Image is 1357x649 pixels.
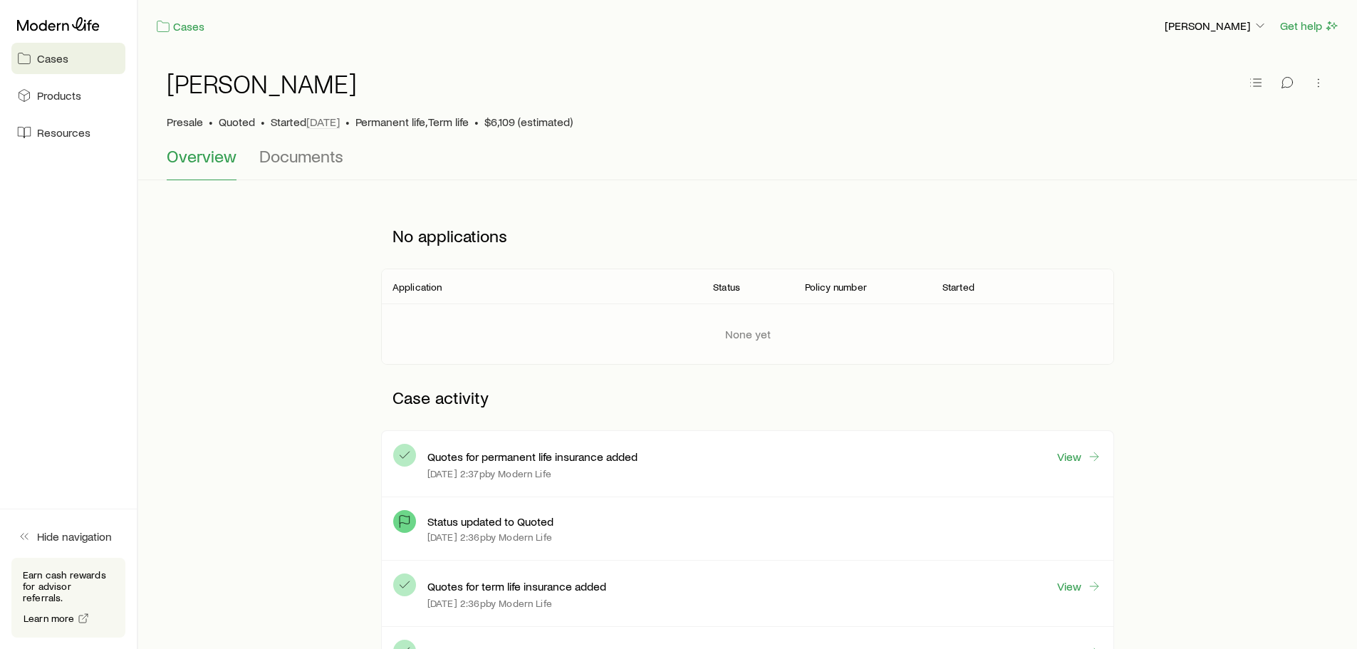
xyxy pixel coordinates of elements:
[37,51,68,66] span: Cases
[37,125,90,140] span: Resources
[427,468,551,479] p: [DATE] 2:37p by Modern Life
[37,88,81,103] span: Products
[167,115,203,129] p: Presale
[1164,18,1268,35] button: [PERSON_NAME]
[355,115,469,129] span: Permanent life, Term life
[1056,578,1102,594] a: View
[167,69,357,98] h1: [PERSON_NAME]
[427,598,552,609] p: [DATE] 2:36p by Modern Life
[155,19,205,35] a: Cases
[427,450,638,464] p: Quotes for permanent life insurance added
[427,531,552,543] p: [DATE] 2:36p by Modern Life
[261,115,265,129] span: •
[11,117,125,148] a: Resources
[392,281,442,293] p: Application
[167,146,1329,180] div: Case details tabs
[1279,18,1340,34] button: Get help
[259,146,343,166] span: Documents
[942,281,974,293] p: Started
[345,115,350,129] span: •
[11,521,125,552] button: Hide navigation
[167,146,236,166] span: Overview
[427,579,606,593] p: Quotes for term life insurance added
[381,376,1114,419] p: Case activity
[805,281,867,293] p: Policy number
[23,569,114,603] p: Earn cash rewards for advisor referrals.
[1056,449,1102,464] a: View
[11,43,125,74] a: Cases
[11,558,125,638] div: Earn cash rewards for advisor referrals.Learn more
[306,115,340,129] span: [DATE]
[484,115,573,129] span: $6,109 (estimated)
[11,80,125,111] a: Products
[474,115,479,129] span: •
[271,115,340,129] p: Started
[427,514,553,529] p: Status updated to Quoted
[1165,19,1267,33] p: [PERSON_NAME]
[381,214,1114,257] p: No applications
[209,115,213,129] span: •
[219,115,255,129] span: Quoted
[24,613,75,623] span: Learn more
[725,327,771,341] p: None yet
[37,529,112,544] span: Hide navigation
[713,281,740,293] p: Status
